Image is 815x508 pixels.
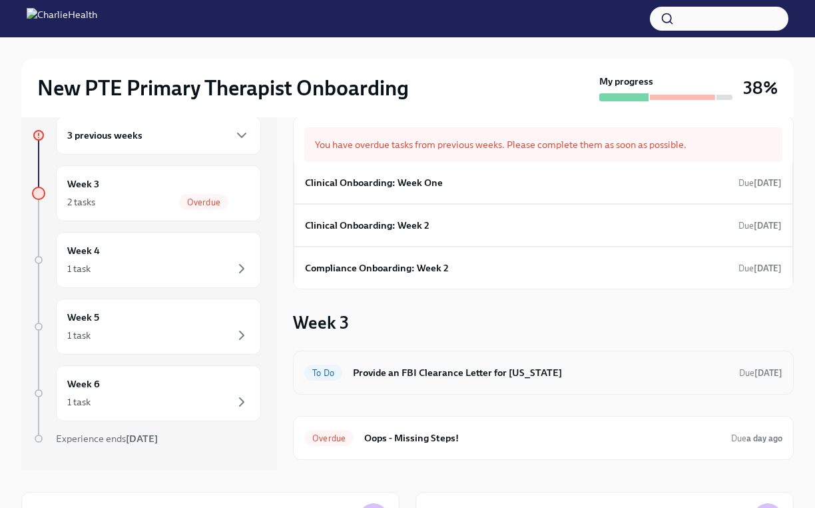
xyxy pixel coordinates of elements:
[67,195,95,209] div: 2 tasks
[738,219,782,232] span: September 27th, 2025 07:00
[179,197,228,207] span: Overdue
[305,218,429,233] h6: Clinical Onboarding: Week 2
[754,221,782,231] strong: [DATE]
[304,127,782,162] div: You have overdue tasks from previous weeks. Please complete them as soon as possible.
[67,377,100,391] h6: Week 6
[304,368,342,378] span: To Do
[754,368,782,378] strong: [DATE]
[293,311,349,335] h3: Week 3
[67,262,91,275] div: 1 task
[126,433,158,445] strong: [DATE]
[738,178,782,188] span: Due
[305,175,443,190] h6: Clinical Onboarding: Week One
[67,128,142,143] h6: 3 previous weeks
[746,433,782,443] strong: a day ago
[304,427,782,449] a: OverdueOops - Missing Steps!Duea day ago
[738,263,782,273] span: Due
[353,365,728,380] h6: Provide an FBI Clearance Letter for [US_STATE]
[67,310,99,325] h6: Week 5
[738,221,782,231] span: Due
[739,368,782,378] span: Due
[56,433,158,445] span: Experience ends
[56,116,261,155] div: 3 previous weeks
[731,432,782,445] span: October 2nd, 2025 07:00
[305,215,782,235] a: Clinical Onboarding: Week 2Due[DATE]
[738,177,782,189] span: September 20th, 2025 07:00
[27,8,97,29] img: CharlieHealth
[37,75,409,101] h2: New PTE Primary Therapist Onboarding
[738,262,782,275] span: September 27th, 2025 07:00
[739,367,782,379] span: October 23rd, 2025 07:00
[67,177,99,191] h6: Week 3
[305,173,782,193] a: Clinical Onboarding: Week OneDue[DATE]
[304,433,354,443] span: Overdue
[743,76,778,100] h3: 38%
[731,433,782,443] span: Due
[67,395,91,409] div: 1 task
[754,178,782,188] strong: [DATE]
[305,261,449,275] h6: Compliance Onboarding: Week 2
[364,431,720,445] h6: Oops - Missing Steps!
[754,263,782,273] strong: [DATE]
[67,329,91,342] div: 1 task
[67,243,100,258] h6: Week 4
[599,75,653,88] strong: My progress
[32,232,261,288] a: Week 41 task
[304,362,782,383] a: To DoProvide an FBI Clearance Letter for [US_STATE]Due[DATE]
[32,365,261,421] a: Week 61 task
[305,258,782,278] a: Compliance Onboarding: Week 2Due[DATE]
[32,299,261,355] a: Week 51 task
[32,165,261,221] a: Week 32 tasksOverdue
